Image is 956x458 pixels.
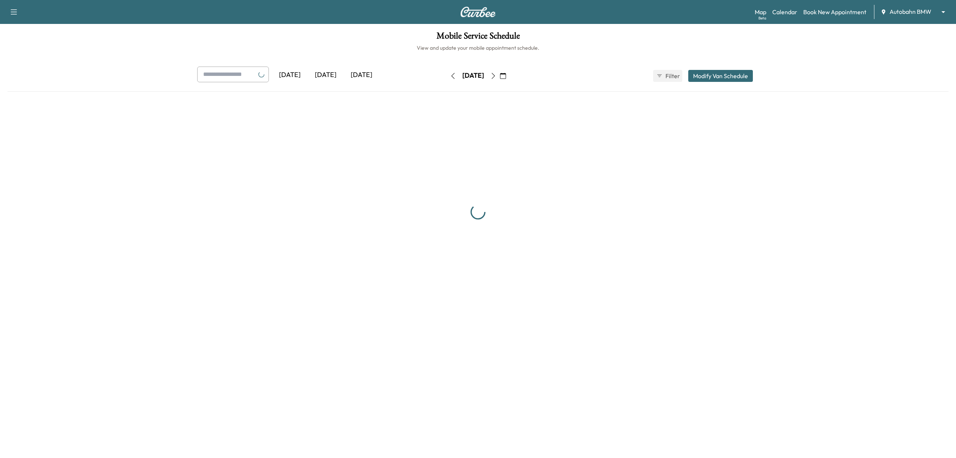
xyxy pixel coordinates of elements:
div: Beta [758,15,766,21]
a: MapBeta [755,7,766,16]
button: Modify Van Schedule [688,70,753,82]
img: Curbee Logo [460,7,496,17]
a: Book New Appointment [803,7,866,16]
span: Autobahn BMW [890,7,931,16]
div: [DATE] [462,71,484,80]
div: [DATE] [272,67,308,84]
a: Calendar [772,7,797,16]
div: [DATE] [344,67,379,84]
h1: Mobile Service Schedule [7,31,949,44]
button: Filter [653,70,682,82]
span: Filter [665,71,679,80]
h6: View and update your mobile appointment schedule. [7,44,949,52]
div: [DATE] [308,67,344,84]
